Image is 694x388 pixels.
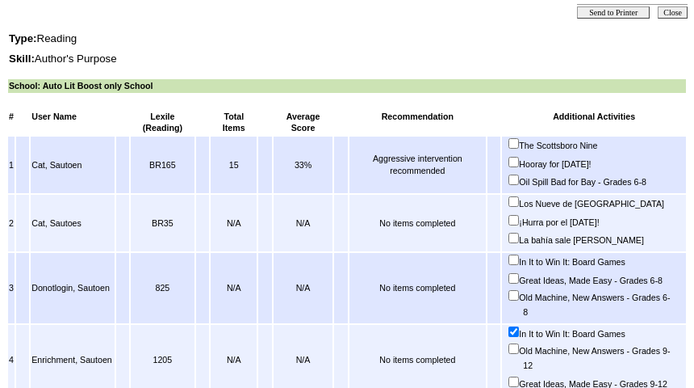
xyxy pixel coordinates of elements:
[508,327,519,337] input: In It to Win It: Board Games
[8,52,686,65] td: Author's Purpose
[9,32,37,44] b: Type:
[577,6,650,19] input: Send to Printer
[508,138,519,149] input: The Scottsboro Nine
[211,253,257,323] td: N/A
[530,304,539,315] img: magnify_small.gif
[646,232,655,243] img: magnify_small.gif
[9,53,35,65] b: Skill:
[149,160,176,170] nobr: BR165
[274,110,333,135] td: Average Score
[211,195,257,251] td: N/A
[508,255,519,265] input: In It to Win It: Board Games
[508,196,519,207] input: Los Nueve de [GEOGRAPHIC_DATA]
[8,32,686,45] td: Reading
[131,110,194,135] td: Lexile (Reading)
[31,137,114,193] td: Cat, Sautoen
[508,215,519,226] input: ¡Hurra por el [DATE]!
[8,137,15,193] td: 1
[31,195,114,251] td: Cat, Sautoes
[8,195,15,251] td: 2
[8,110,15,135] td: #
[211,137,257,193] td: 15
[153,355,173,365] nobr: 1205
[508,233,519,243] input: La bahía sale [PERSON_NAME]
[274,137,333,193] td: 33%
[667,196,675,207] img: magnify_small.gif
[508,157,519,167] input: Hooray for [DATE]!
[628,254,637,265] img: magnify_small.gif
[8,253,15,323] td: 3
[523,344,685,371] label: Old Machine, New Answers - Grades 9-12
[628,326,637,337] img: magnify_small.gif
[508,273,519,284] input: Great Ideas, Made Easy - Grades 6-8
[523,272,685,287] label: Great Ideas, Made Easy - Grades 6-8
[508,175,519,185] input: Oil Spill Bad for Bay - Grades 6-8
[31,110,114,135] td: User Name
[31,253,114,323] td: Donotlogin, Sautoen
[349,110,486,135] td: Recommendation
[508,344,519,354] input: Old Machine, New Answers - Grades 9-12
[349,195,486,251] td: No items completed
[349,253,486,323] td: No items completed
[523,174,685,188] label: Oil Spill Bad for Bay - Grades 6-8
[349,137,486,193] td: Aggressive intervention recommended
[665,272,674,284] img: magnify_small.gif
[523,326,685,340] label: In It to Win It: Board Games
[523,232,685,247] label: La bahía sale [PERSON_NAME]
[523,156,685,171] label: Hooray for [DATE]!
[502,110,686,135] td: Additional Activities
[523,290,685,318] label: Old Machine, New Answers - Grades 6-8
[523,137,685,152] label: The Scottsboro Nine
[508,290,519,301] input: Old Machine, New Answers - Grades 6-8
[600,137,608,149] img: magnify_small.gif
[523,214,685,229] label: ¡Hurra por el [DATE]!
[152,218,173,228] nobr: BR35
[594,156,603,167] img: magnify_small.gif
[211,110,257,135] td: Total Items
[274,253,333,323] td: N/A
[155,283,169,293] nobr: 825
[523,254,685,268] label: In It to Win It: Board Games
[523,196,685,210] label: Los Nueve de [GEOGRAPHIC_DATA]
[8,79,686,93] td: School: Auto Lit Boost only School
[274,195,333,251] td: N/A
[658,6,688,19] input: Close
[670,376,679,387] img: magnify_small.gif
[535,357,544,369] img: magnify_small.gif
[508,377,519,387] input: Great Ideas, Made Easy - Grades 9-12
[649,174,658,185] img: magnify_small.gif
[602,214,611,226] img: magnify_small.gif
